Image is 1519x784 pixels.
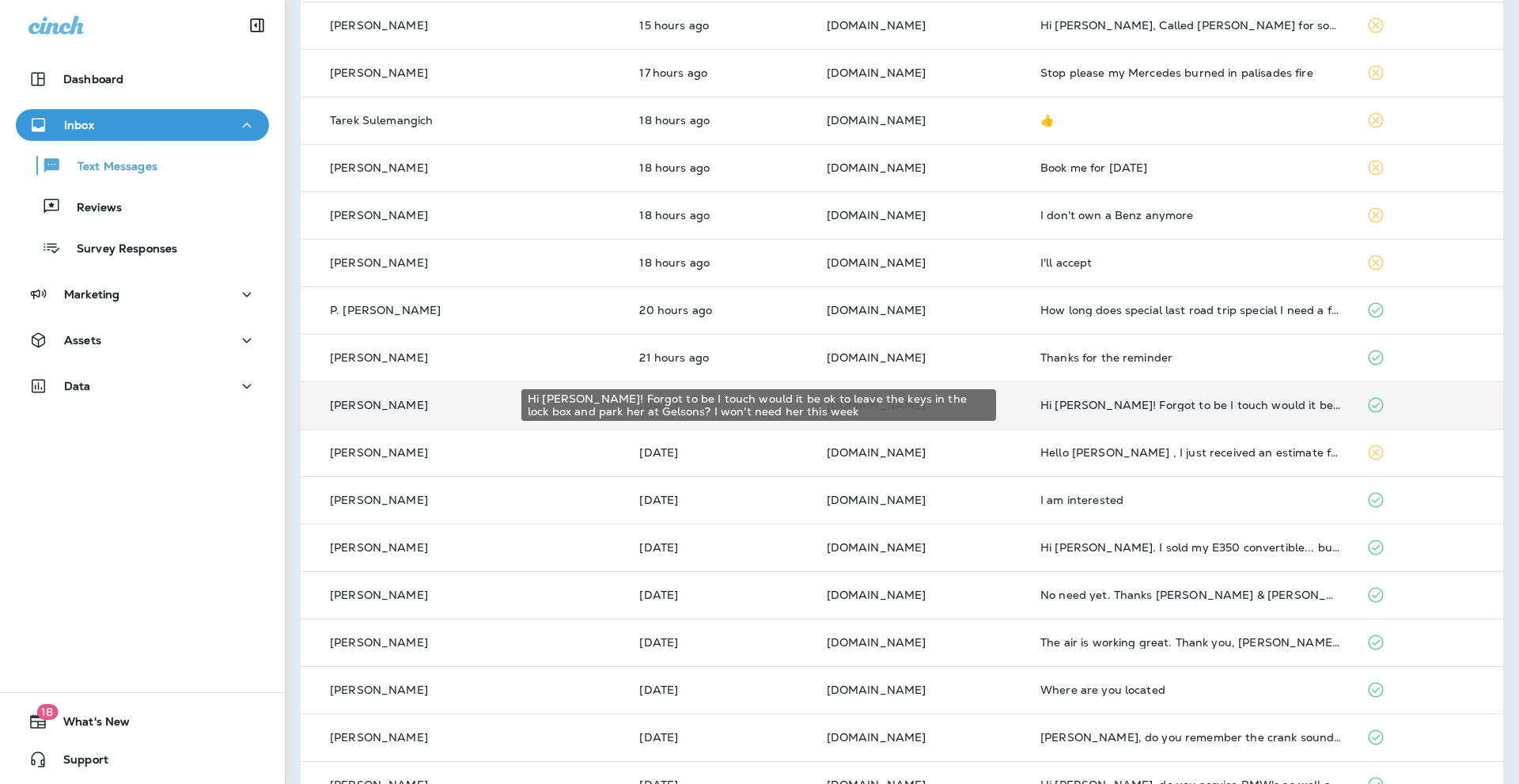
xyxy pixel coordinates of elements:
div: Jeff, do you remember the crank sound I mentioned after we fixed the suspension for my 450GL? an ... [1040,731,1341,744]
span: [DOMAIN_NAME] [827,635,926,650]
p: Reviews [61,201,122,216]
p: Aug 24, 2025 10:29 AM [639,351,801,364]
div: Book me for Tuesday [1040,161,1341,174]
button: Reviews [16,190,269,223]
div: No need yet. Thanks Jeff & Louie 🙏✌️ [1040,589,1341,601]
p: [PERSON_NAME] [330,399,428,411]
p: Data [64,380,91,392]
span: [DOMAIN_NAME] [827,588,926,602]
button: Data [16,370,269,402]
p: Aug 24, 2025 01:25 PM [639,256,801,269]
span: What's New [47,715,130,734]
span: [DOMAIN_NAME] [827,730,926,744]
p: Assets [64,334,101,347]
p: Dashboard [63,73,123,85]
div: How long does special last road trip special I need a few more days to get the money sugar thank you [1040,304,1341,316]
button: 18What's New [16,706,269,737]
p: [PERSON_NAME] [330,256,428,269]
p: Aug 24, 2025 01:28 PM [639,161,801,174]
div: I'll accept [1040,256,1341,269]
p: Aug 24, 2025 10:59 AM [639,304,801,316]
button: Collapse Sidebar [235,9,279,41]
p: [PERSON_NAME] [330,66,428,79]
p: Aug 21, 2025 05:01 PM [639,494,801,506]
button: Support [16,744,269,775]
p: Aug 24, 2025 01:30 PM [639,114,801,127]
p: [PERSON_NAME] [330,731,428,744]
p: [PERSON_NAME] [330,684,428,696]
p: Marketing [64,288,119,301]
div: Hi Jeff! Forgot to be I touch would it be ok to leave the keys in the lock box and park her at Ge... [1040,399,1341,411]
p: [PERSON_NAME] [330,19,428,32]
span: [DOMAIN_NAME] [827,208,926,222]
span: [DOMAIN_NAME] [827,256,926,270]
div: Thanks for the reminder [1040,351,1341,364]
span: Support [47,753,108,772]
p: Aug 21, 2025 01:35 PM [639,684,801,696]
div: I don't own a Benz anymore [1040,209,1341,222]
div: I am interested [1040,494,1341,506]
p: Text Messages [62,160,157,175]
button: Survey Responses [16,231,269,264]
div: Hi [PERSON_NAME]! Forgot to be I touch would it be ok to leave the keys in the lock box and park ... [521,389,996,421]
p: [PERSON_NAME] [330,351,428,364]
p: Tarek Sulemangich [330,114,433,127]
span: 18 [36,704,58,720]
p: Aug 21, 2025 01:30 PM [639,731,801,744]
p: Aug 21, 2025 02:08 PM [639,589,801,601]
span: [DOMAIN_NAME] [827,350,926,365]
span: [DOMAIN_NAME] [827,683,926,697]
p: P. [PERSON_NAME] [330,304,441,316]
div: 👍 [1040,114,1341,127]
div: Hello Jeff , I just received an estimate from u for a radiator for my 2011 GL 450 for 1,500.00. I... [1040,446,1341,459]
p: Aug 21, 2025 01:52 PM [639,636,801,649]
button: Marketing [16,278,269,310]
button: Assets [16,324,269,356]
button: Text Messages [16,149,269,182]
button: Dashboard [16,63,269,95]
span: [DOMAIN_NAME] [827,493,926,507]
button: Inbox [16,109,269,141]
span: [DOMAIN_NAME] [827,540,926,555]
div: The air is working great. Thank you, Louie. Also a special thanks to Jeff. [1040,636,1341,649]
span: [DOMAIN_NAME] [827,66,926,80]
p: Survey Responses [61,242,177,257]
span: [DOMAIN_NAME] [827,445,926,460]
span: [DOMAIN_NAME] [827,303,926,317]
p: [PERSON_NAME] [330,209,428,222]
div: Hi Jeff, Called Louie for sometime next week. Do you get these messages? [1040,19,1341,32]
div: Hi Jeff. I sold my E350 convertible... but Judy still has her C300... just fyi. [1040,541,1341,554]
p: [PERSON_NAME] [330,161,428,174]
span: [DOMAIN_NAME] [827,18,926,32]
p: Inbox [64,119,94,131]
p: [PERSON_NAME] [330,494,428,506]
p: Aug 24, 2025 02:34 PM [639,66,801,79]
span: [DOMAIN_NAME] [827,113,926,127]
p: Aug 23, 2025 11:58 AM [639,446,801,459]
p: Aug 21, 2025 04:34 PM [639,541,801,554]
div: Where are you located [1040,684,1341,696]
p: Aug 24, 2025 01:25 PM [639,209,801,222]
p: [PERSON_NAME] [330,446,428,459]
p: [PERSON_NAME] [330,589,428,601]
p: Aug 24, 2025 03:35 PM [639,19,801,32]
p: [PERSON_NAME] [330,541,428,554]
span: [DOMAIN_NAME] [827,161,926,175]
p: [PERSON_NAME] [330,636,428,649]
div: Stop please my Mercedes burned in palisades fire [1040,66,1341,79]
